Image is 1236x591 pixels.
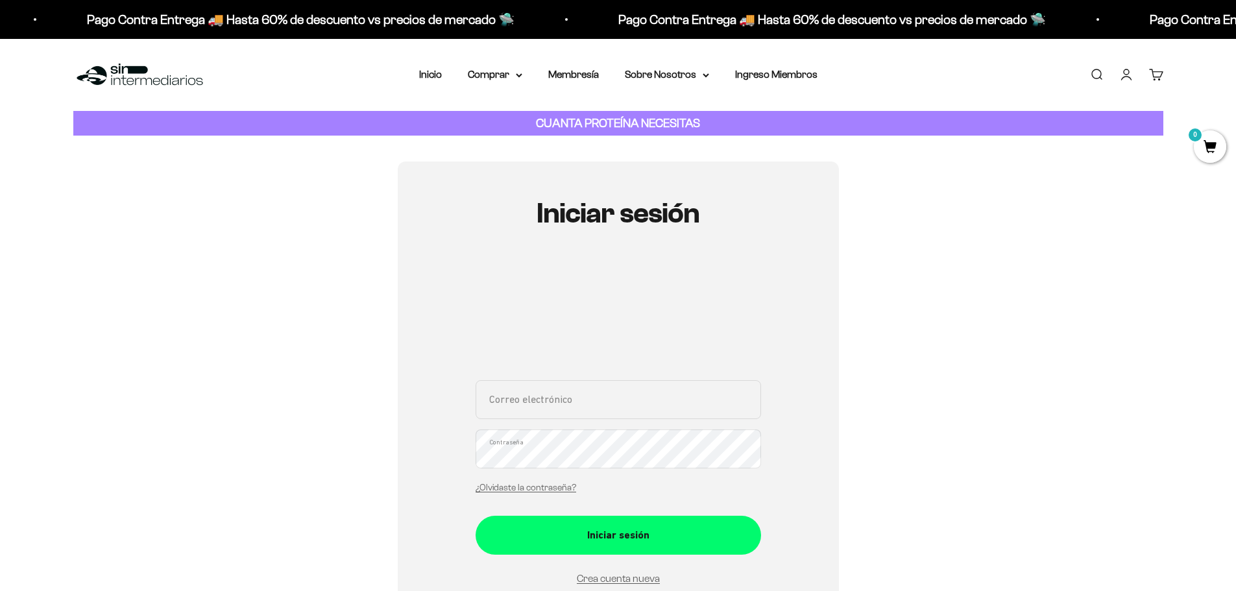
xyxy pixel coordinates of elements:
summary: Comprar [468,66,522,83]
a: Crea cuenta nueva [577,573,660,584]
p: Pago Contra Entrega 🚚 Hasta 60% de descuento vs precios de mercado 🛸 [618,9,1046,30]
strong: CUANTA PROTEÍNA NECESITAS [536,116,700,130]
iframe: Social Login Buttons [476,267,761,365]
mark: 0 [1187,127,1203,143]
div: Iniciar sesión [502,527,735,544]
h1: Iniciar sesión [476,198,761,229]
a: Membresía [548,69,599,80]
a: Ingreso Miembros [735,69,818,80]
p: Pago Contra Entrega 🚚 Hasta 60% de descuento vs precios de mercado 🛸 [87,9,515,30]
a: ¿Olvidaste la contraseña? [476,483,576,492]
a: Inicio [419,69,442,80]
summary: Sobre Nosotros [625,66,709,83]
button: Iniciar sesión [476,516,761,555]
a: 0 [1194,141,1226,155]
